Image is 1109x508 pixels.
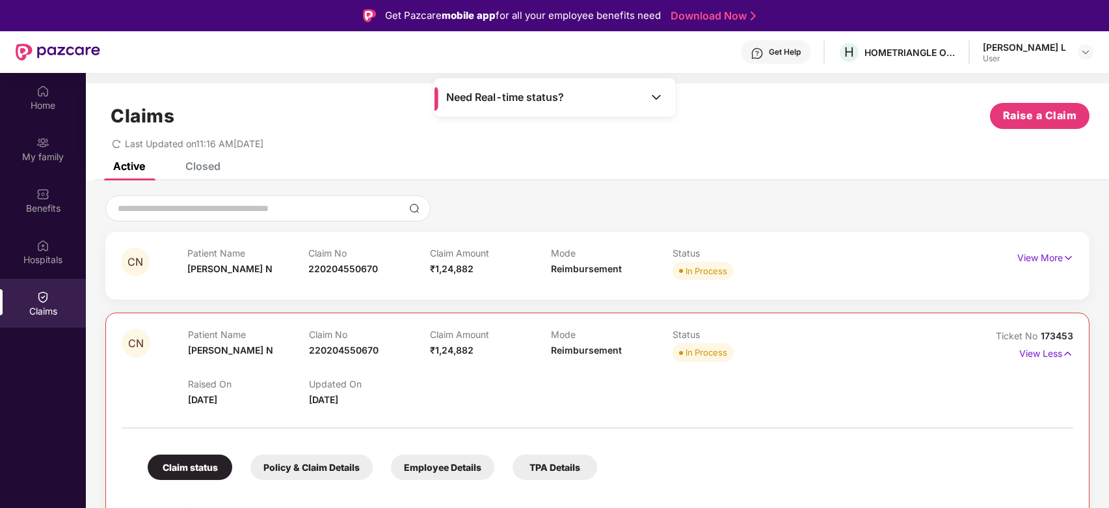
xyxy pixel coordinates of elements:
[1019,343,1073,361] p: View Less
[673,247,794,259] p: Status
[1017,247,1074,265] p: View More
[391,455,494,480] div: Employee Details
[983,53,1066,64] div: User
[864,46,955,59] div: HOMETRIANGLE ONLINE SERVICES PRIVATE LIMITED
[188,378,309,389] p: Raised On
[363,9,376,22] img: Logo
[309,345,379,356] span: 220204550670
[16,44,100,61] img: New Pazcare Logo
[1062,346,1073,361] img: svg+xml;base64,PHN2ZyB4bWxucz0iaHR0cDovL3d3dy53My5vcmcvMjAwMC9zdmciIHdpZHRoPSIxNyIgaGVpZ2h0PSIxNy...
[36,239,49,252] img: svg+xml;base64,PHN2ZyBpZD0iSG9zcGl0YWxzIiB4bWxucz0iaHR0cDovL3d3dy53My5vcmcvMjAwMC9zdmciIHdpZHRoPS...
[551,247,673,259] p: Mode
[430,247,552,259] p: Claim Amount
[751,9,756,23] img: Stroke
[1063,251,1074,265] img: svg+xml;base64,PHN2ZyB4bWxucz0iaHR0cDovL3d3dy53My5vcmcvMjAwMC9zdmciIHdpZHRoPSIxNyIgaGVpZ2h0PSIxNy...
[446,91,564,104] span: Need Real-time status?
[990,103,1089,129] button: Raise a Claim
[430,345,474,356] span: ₹1,24,882
[309,394,338,405] span: [DATE]
[111,105,174,127] h1: Claims
[185,160,220,173] div: Closed
[188,394,217,405] span: [DATE]
[551,329,672,340] p: Mode
[187,247,309,259] p: Patient Name
[113,160,145,173] div: Active
[513,455,597,480] div: TPA Details
[751,47,764,60] img: svg+xml;base64,PHN2ZyBpZD0iSGVscC0zMngzMiIgeG1sbnM9Imh0dHA6Ly93d3cudzMub3JnLzIwMDAvc3ZnIiB3aWR0aD...
[309,329,430,340] p: Claim No
[996,330,1041,341] span: Ticket No
[769,47,801,57] div: Get Help
[1080,47,1091,57] img: svg+xml;base64,PHN2ZyBpZD0iRHJvcGRvd24tMzJ4MzIiIHhtbG5zPSJodHRwOi8vd3d3LnczLm9yZy8yMDAwL3N2ZyIgd2...
[36,136,49,149] img: svg+xml;base64,PHN2ZyB3aWR0aD0iMjAiIGhlaWdodD0iMjAiIHZpZXdCb3g9IjAgMCAyMCAyMCIgZmlsbD0ibm9uZSIgeG...
[430,263,474,274] span: ₹1,24,882
[112,138,121,149] span: redo
[308,247,430,259] p: Claim No
[127,257,143,268] span: CN
[188,329,309,340] p: Patient Name
[36,188,49,201] img: svg+xml;base64,PHN2ZyBpZD0iQmVuZWZpdHMiIHhtbG5zPSJodHRwOi8vd3d3LnczLm9yZy8yMDAwL3N2ZyIgd2lkdGg9Ij...
[409,203,420,214] img: svg+xml;base64,PHN2ZyBpZD0iU2VhcmNoLTMyeDMyIiB4bWxucz0iaHR0cDovL3d3dy53My5vcmcvMjAwMC9zdmciIHdpZH...
[187,263,273,274] span: [PERSON_NAME] N
[650,91,663,104] img: Toggle Icon
[309,378,430,389] p: Updated On
[1041,330,1073,341] span: 173453
[36,290,49,303] img: svg+xml;base64,PHN2ZyBpZD0iQ2xhaW0iIHhtbG5zPSJodHRwOi8vd3d3LnczLm9yZy8yMDAwL3N2ZyIgd2lkdGg9IjIwIi...
[551,345,622,356] span: Reimbursement
[36,85,49,98] img: svg+xml;base64,PHN2ZyBpZD0iSG9tZSIgeG1sbnM9Imh0dHA6Ly93d3cudzMub3JnLzIwMDAvc3ZnIiB3aWR0aD0iMjAiIG...
[385,8,661,23] div: Get Pazcare for all your employee benefits need
[844,44,854,60] span: H
[128,338,144,349] span: CN
[148,455,232,480] div: Claim status
[188,345,273,356] span: [PERSON_NAME] N
[673,329,794,340] p: Status
[551,263,622,274] span: Reimbursement
[1003,107,1077,124] span: Raise a Claim
[430,329,551,340] p: Claim Amount
[125,138,263,149] span: Last Updated on 11:16 AM[DATE]
[686,346,727,359] div: In Process
[442,9,496,21] strong: mobile app
[983,41,1066,53] div: [PERSON_NAME] L
[686,264,727,277] div: In Process
[250,455,373,480] div: Policy & Claim Details
[671,9,752,23] a: Download Now
[308,263,378,274] span: 220204550670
